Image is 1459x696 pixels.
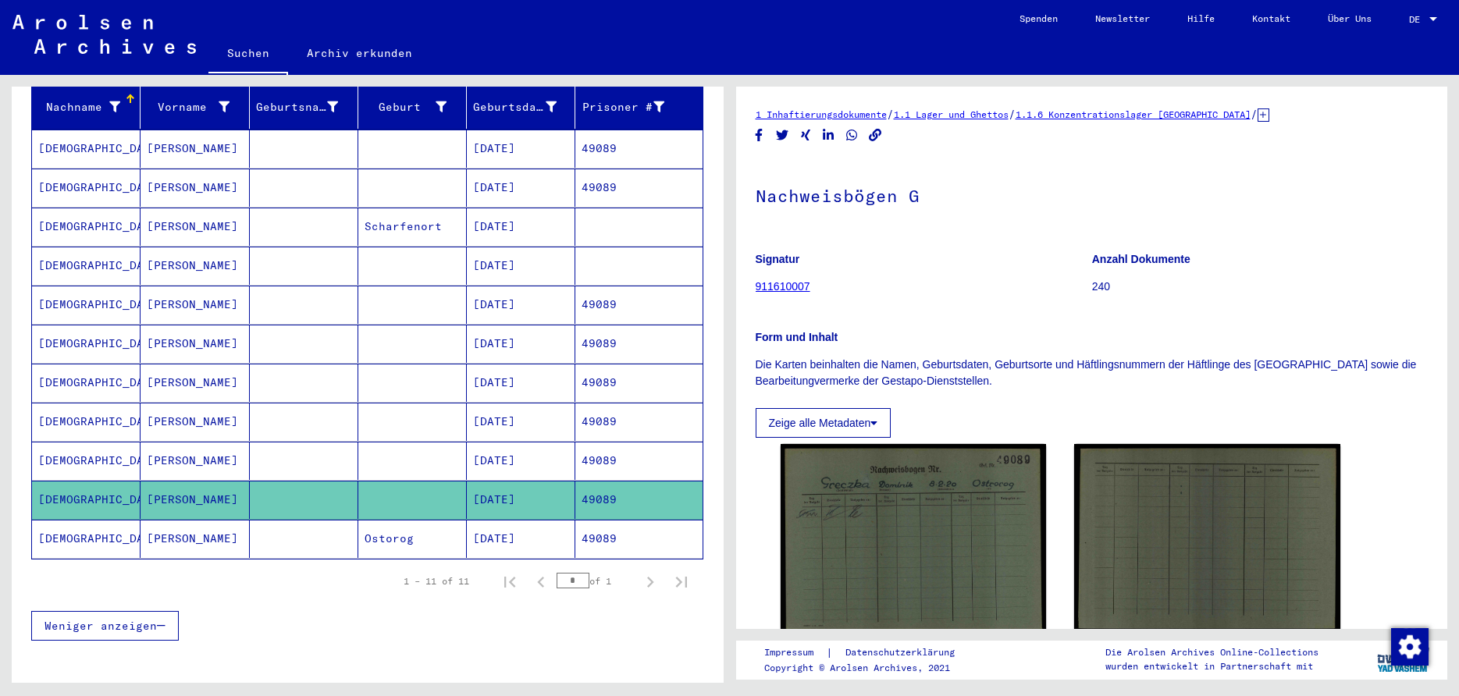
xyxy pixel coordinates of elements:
mat-cell: Ostorog [358,520,467,558]
mat-cell: [DEMOGRAPHIC_DATA] [32,247,141,285]
mat-cell: [PERSON_NAME] [141,325,249,363]
mat-cell: [DATE] [467,208,575,246]
mat-cell: [DEMOGRAPHIC_DATA] [32,442,141,480]
mat-cell: [PERSON_NAME] [141,286,249,324]
img: Arolsen_neg.svg [12,15,196,54]
mat-cell: [DATE] [467,403,575,441]
mat-cell: [DEMOGRAPHIC_DATA] [32,130,141,168]
button: Zeige alle Metadaten [756,408,891,438]
button: Share on Xing [798,126,814,145]
div: Geburt‏ [365,94,466,119]
mat-cell: [PERSON_NAME] [141,481,249,519]
mat-cell: [DATE] [467,481,575,519]
mat-cell: [DEMOGRAPHIC_DATA] [32,520,141,558]
mat-cell: [DATE] [467,286,575,324]
mat-cell: [PERSON_NAME] [141,403,249,441]
img: 002.jpg [1074,444,1340,633]
mat-cell: [PERSON_NAME] [141,208,249,246]
div: Geburtsname [256,94,358,119]
button: Share on WhatsApp [844,126,860,145]
mat-cell: [PERSON_NAME] [141,130,249,168]
mat-cell: [DATE] [467,442,575,480]
mat-cell: 49089 [575,403,702,441]
mat-cell: [DEMOGRAPHIC_DATA] [32,169,141,207]
b: Anzahl Dokumente [1092,253,1190,265]
mat-cell: [PERSON_NAME] [141,442,249,480]
p: wurden entwickelt in Partnerschaft mit [1105,659,1318,673]
mat-cell: 49089 [575,520,702,558]
mat-cell: 49089 [575,481,702,519]
div: Geburt‏ [365,99,447,115]
div: Nachname [38,99,120,115]
button: Last page [666,566,697,597]
button: Share on Twitter [774,126,791,145]
mat-cell: [DEMOGRAPHIC_DATA] [32,403,141,441]
p: 240 [1092,279,1428,295]
mat-cell: [DATE] [467,325,575,363]
div: 1 – 11 of 11 [404,574,469,588]
b: Form und Inhalt [756,331,838,343]
div: Prisoner # [582,99,664,115]
div: Nachname [38,94,140,119]
mat-cell: [DATE] [467,364,575,402]
mat-cell: [DEMOGRAPHIC_DATA] [32,364,141,402]
h1: Nachweisbögen G [756,160,1429,229]
div: Vorname [147,94,248,119]
a: Impressum [764,645,826,661]
div: Geburtsdatum [473,94,576,119]
mat-cell: 49089 [575,286,702,324]
button: Share on Facebook [751,126,767,145]
a: 911610007 [756,280,810,293]
mat-cell: [DEMOGRAPHIC_DATA] [32,481,141,519]
a: 1.1.6 Konzentrationslager [GEOGRAPHIC_DATA] [1016,108,1251,120]
button: Share on LinkedIn [820,126,837,145]
mat-cell: 49089 [575,325,702,363]
mat-cell: [DEMOGRAPHIC_DATA] [32,208,141,246]
button: Copy link [867,126,884,145]
mat-cell: Scharfenort [358,208,467,246]
mat-cell: [DEMOGRAPHIC_DATA] [32,325,141,363]
mat-header-cell: Geburt‏ [358,85,467,129]
mat-cell: [PERSON_NAME] [141,520,249,558]
mat-cell: [DATE] [467,520,575,558]
p: Die Arolsen Archives Online-Collections [1105,645,1318,659]
button: Next page [635,566,666,597]
button: First page [494,566,525,597]
mat-header-cell: Geburtsdatum [467,85,575,129]
img: yv_logo.png [1374,640,1432,679]
img: Zustimmung ändern [1391,628,1429,666]
mat-header-cell: Prisoner # [575,85,702,129]
mat-cell: [PERSON_NAME] [141,364,249,402]
div: Vorname [147,99,229,115]
span: / [1251,107,1258,121]
mat-cell: 49089 [575,130,702,168]
mat-header-cell: Geburtsname [250,85,358,129]
a: Datenschutzerklärung [833,645,973,661]
p: Copyright © Arolsen Archives, 2021 [764,661,973,675]
div: of 1 [557,573,635,588]
mat-cell: [DATE] [467,130,575,168]
mat-cell: [PERSON_NAME] [141,169,249,207]
button: Weniger anzeigen [31,611,179,641]
span: / [887,107,894,121]
span: / [1009,107,1016,121]
a: Suchen [208,34,288,75]
a: Archiv erkunden [288,34,431,72]
span: DE [1409,14,1426,25]
div: Geburtsdatum [473,99,557,115]
mat-cell: 49089 [575,169,702,207]
mat-header-cell: Nachname [32,85,141,129]
div: Geburtsname [256,99,338,115]
mat-cell: 49089 [575,442,702,480]
a: 1 Inhaftierungsdokumente [756,108,887,120]
button: Previous page [525,566,557,597]
mat-cell: [DATE] [467,169,575,207]
mat-cell: [DEMOGRAPHIC_DATA] [32,286,141,324]
mat-header-cell: Vorname [141,85,249,129]
b: Signatur [756,253,800,265]
mat-cell: 49089 [575,364,702,402]
mat-cell: [DATE] [467,247,575,285]
div: Prisoner # [582,94,683,119]
img: 001.jpg [781,444,1047,634]
mat-cell: [PERSON_NAME] [141,247,249,285]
